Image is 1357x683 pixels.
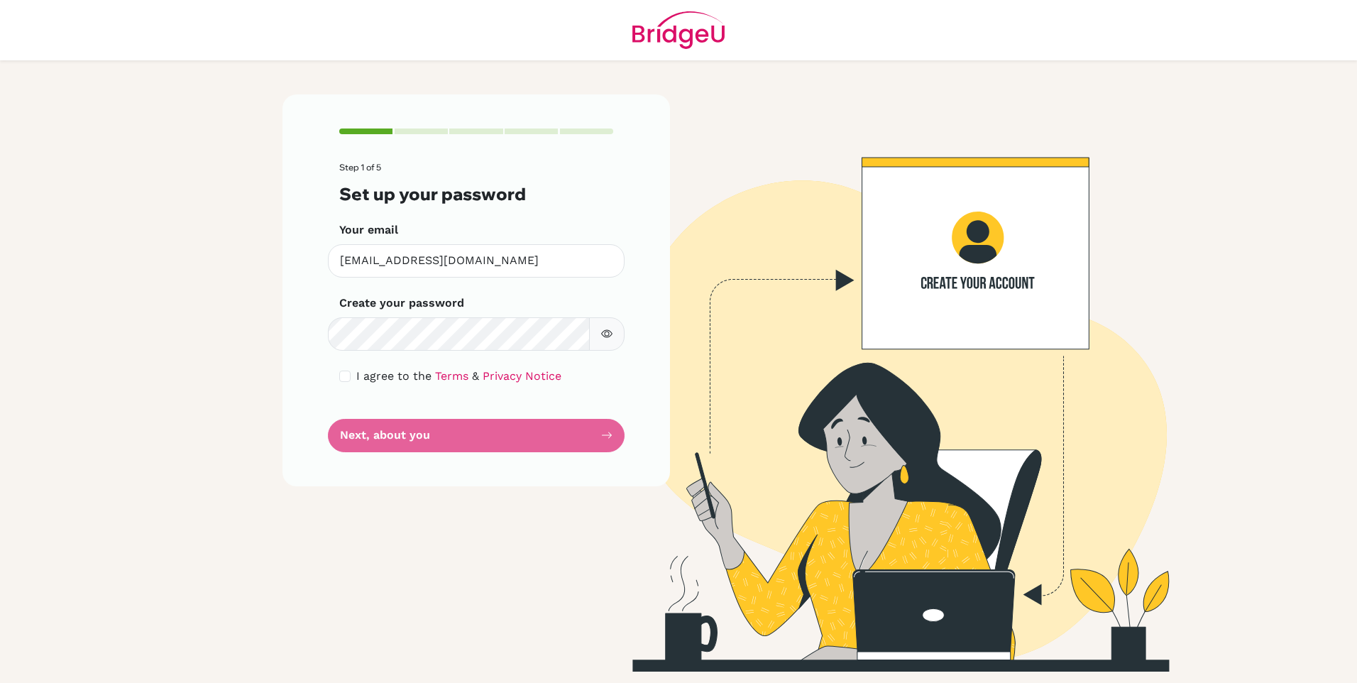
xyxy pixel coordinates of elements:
label: Create your password [339,295,464,312]
a: Privacy Notice [483,369,561,383]
img: Create your account [476,94,1285,672]
span: & [472,369,479,383]
span: I agree to the [356,369,432,383]
label: Your email [339,222,398,239]
h3: Set up your password [339,184,613,204]
input: Insert your email* [328,244,625,278]
a: Terms [435,369,468,383]
span: Step 1 of 5 [339,162,381,173]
